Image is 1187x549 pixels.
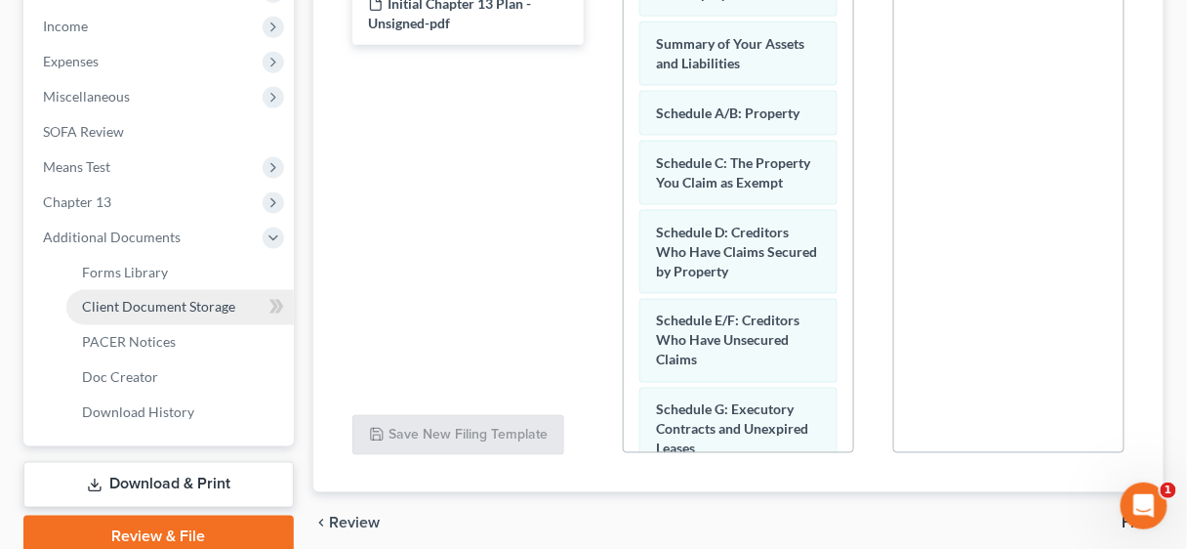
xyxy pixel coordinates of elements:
[66,396,294,431] a: Download History
[1121,483,1167,529] iframe: Intercom live chat
[43,229,181,245] span: Additional Documents
[82,334,176,351] span: PACER Notices
[43,88,130,105] span: Miscellaneous
[43,123,124,140] span: SOFA Review
[1123,516,1148,531] span: File
[43,158,110,175] span: Means Test
[27,114,294,149] a: SOFA Review
[656,154,810,190] span: Schedule C: The Property You Claim as Exempt
[43,53,99,69] span: Expenses
[1161,483,1176,498] span: 1
[82,299,235,316] span: Client Document Storage
[23,462,294,508] a: Download & Print
[66,325,294,360] a: PACER Notices
[313,516,329,531] i: chevron_left
[82,369,158,386] span: Doc Creator
[43,18,88,34] span: Income
[352,415,564,456] button: Save New Filing Template
[656,224,817,279] span: Schedule D: Creditors Who Have Claims Secured by Property
[66,290,294,325] a: Client Document Storage
[66,360,294,396] a: Doc Creator
[656,401,808,457] span: Schedule G: Executory Contracts and Unexpired Leases
[82,264,168,280] span: Forms Library
[82,404,194,421] span: Download History
[66,255,294,290] a: Forms Library
[43,193,111,210] span: Chapter 13
[656,313,799,368] span: Schedule E/F: Creditors Who Have Unsecured Claims
[656,35,804,71] span: Summary of Your Assets and Liabilities
[313,516,399,531] button: chevron_left Review
[656,105,799,121] span: Schedule A/B: Property
[329,516,380,531] span: Review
